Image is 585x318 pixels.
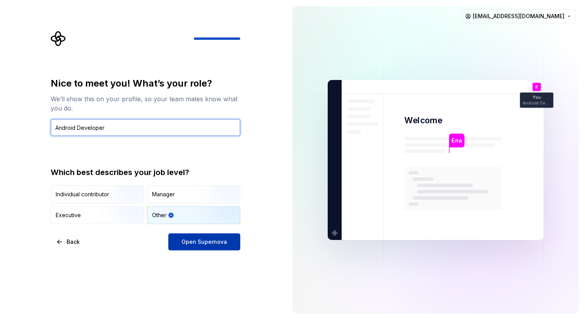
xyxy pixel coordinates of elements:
div: Which best describes your job level? [51,167,240,178]
p: Android Developer [523,101,551,105]
p: Welcome [404,115,442,126]
div: Individual contributor [56,190,109,198]
button: Back [51,233,86,250]
button: [EMAIL_ADDRESS][DOMAIN_NAME] [462,9,576,23]
input: Job title [51,119,240,136]
div: Nice to meet you! What’s your role? [51,77,240,90]
p: You [533,95,541,100]
svg: Supernova Logo [51,31,66,46]
span: [EMAIL_ADDRESS][DOMAIN_NAME] [473,12,564,20]
button: Open Supernova [168,233,240,250]
p: Ena [452,136,462,145]
div: Other [152,211,166,219]
div: Manager [152,190,175,198]
span: Open Supernova [181,238,227,246]
span: Back [67,238,80,246]
div: We’ll show this on your profile, so your team mates know what you do. [51,94,240,113]
div: Executive [56,211,81,219]
p: E [535,85,538,89]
